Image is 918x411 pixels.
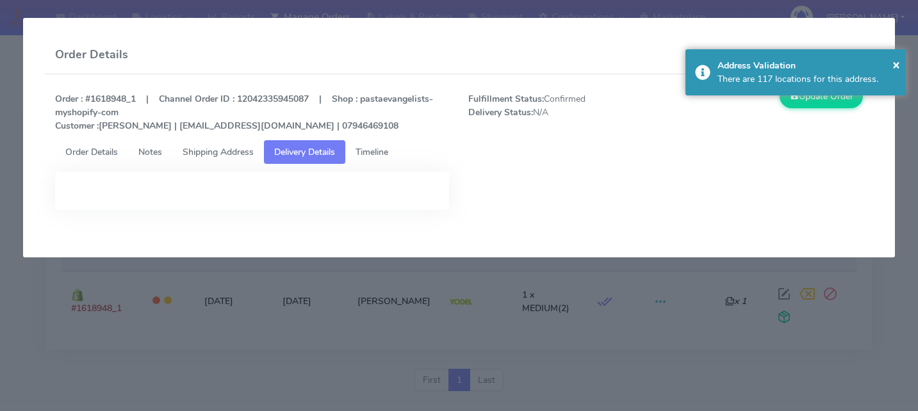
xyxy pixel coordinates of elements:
button: Close [844,36,873,70]
strong: Order : #1618948_1 | Channel Order ID : 12042335945087 | Shop : pastaevangelists-myshopify-com [P... [55,93,433,132]
strong: Delivery Status: [468,106,533,118]
span: Delivery Details [274,146,335,158]
ul: Tabs [55,140,863,164]
strong: Customer : [55,120,99,132]
strong: Fulfillment Status: [468,93,544,105]
h4: Order Details [55,46,128,63]
span: × [892,56,900,73]
span: Order Details [65,146,118,158]
div: Address Validation [717,59,896,72]
span: Notes [138,146,162,158]
span: Shipping Address [183,146,254,158]
span: Timeline [356,146,388,158]
div: There are 117 locations for this address. [717,72,896,86]
button: Close [892,55,900,74]
button: Update Order [780,85,863,108]
span: Confirmed N/A [459,92,666,133]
